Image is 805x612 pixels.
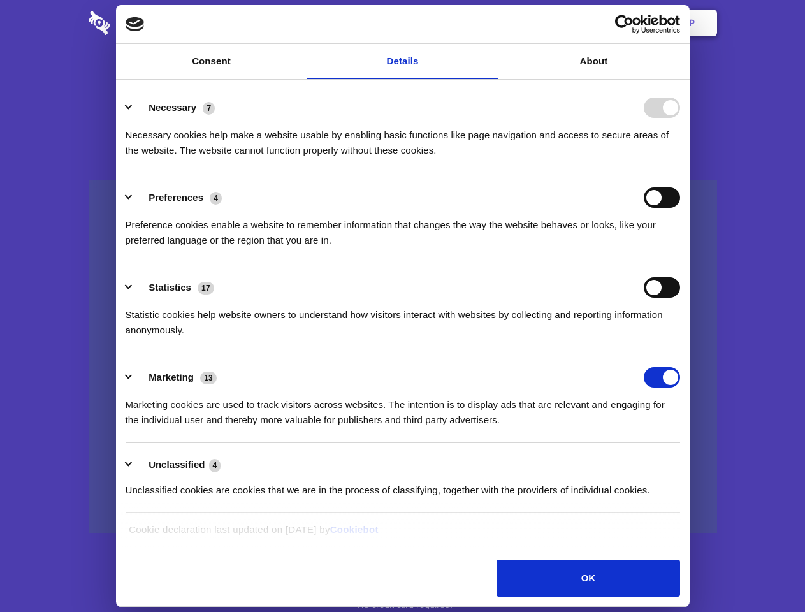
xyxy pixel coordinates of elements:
a: Details [307,44,498,79]
button: Preferences (4) [126,187,230,208]
span: 13 [200,372,217,384]
label: Necessary [149,102,196,113]
div: Marketing cookies are used to track visitors across websites. The intention is to display ads tha... [126,388,680,428]
label: Statistics [149,282,191,293]
a: Usercentrics Cookiebot - opens in a new window [569,15,680,34]
img: logo-wordmark-white-trans-d4663122ce5f474addd5e946df7df03e33cb6a1c49d2221995e7729f52c070b2.svg [89,11,198,35]
span: 4 [209,459,221,472]
h4: Auto-redaction of sensitive data, encrypted data sharing and self-destructing private chats. Shar... [89,116,717,158]
img: logo [126,17,145,31]
h1: Eliminate Slack Data Loss. [89,57,717,103]
div: Unclassified cookies are cookies that we are in the process of classifying, together with the pro... [126,473,680,498]
span: 17 [198,282,214,295]
button: Necessary (7) [126,98,223,118]
iframe: Drift Widget Chat Controller [741,548,790,597]
span: 4 [210,192,222,205]
a: Pricing [374,3,430,43]
div: Necessary cookies help make a website usable by enabling basic functions like page navigation and... [126,118,680,158]
span: 7 [203,102,215,115]
button: Unclassified (4) [126,457,229,473]
a: Consent [116,44,307,79]
a: Wistia video thumbnail [89,180,717,534]
a: Cookiebot [330,524,379,535]
div: Cookie declaration last updated on [DATE] by [119,522,686,547]
label: Marketing [149,372,194,382]
label: Preferences [149,192,203,203]
div: Preference cookies enable a website to remember information that changes the way the website beha... [126,208,680,248]
a: About [498,44,690,79]
button: Marketing (13) [126,367,225,388]
a: Login [578,3,634,43]
button: OK [497,560,679,597]
a: Contact [517,3,576,43]
div: Statistic cookies help website owners to understand how visitors interact with websites by collec... [126,298,680,338]
button: Statistics (17) [126,277,222,298]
